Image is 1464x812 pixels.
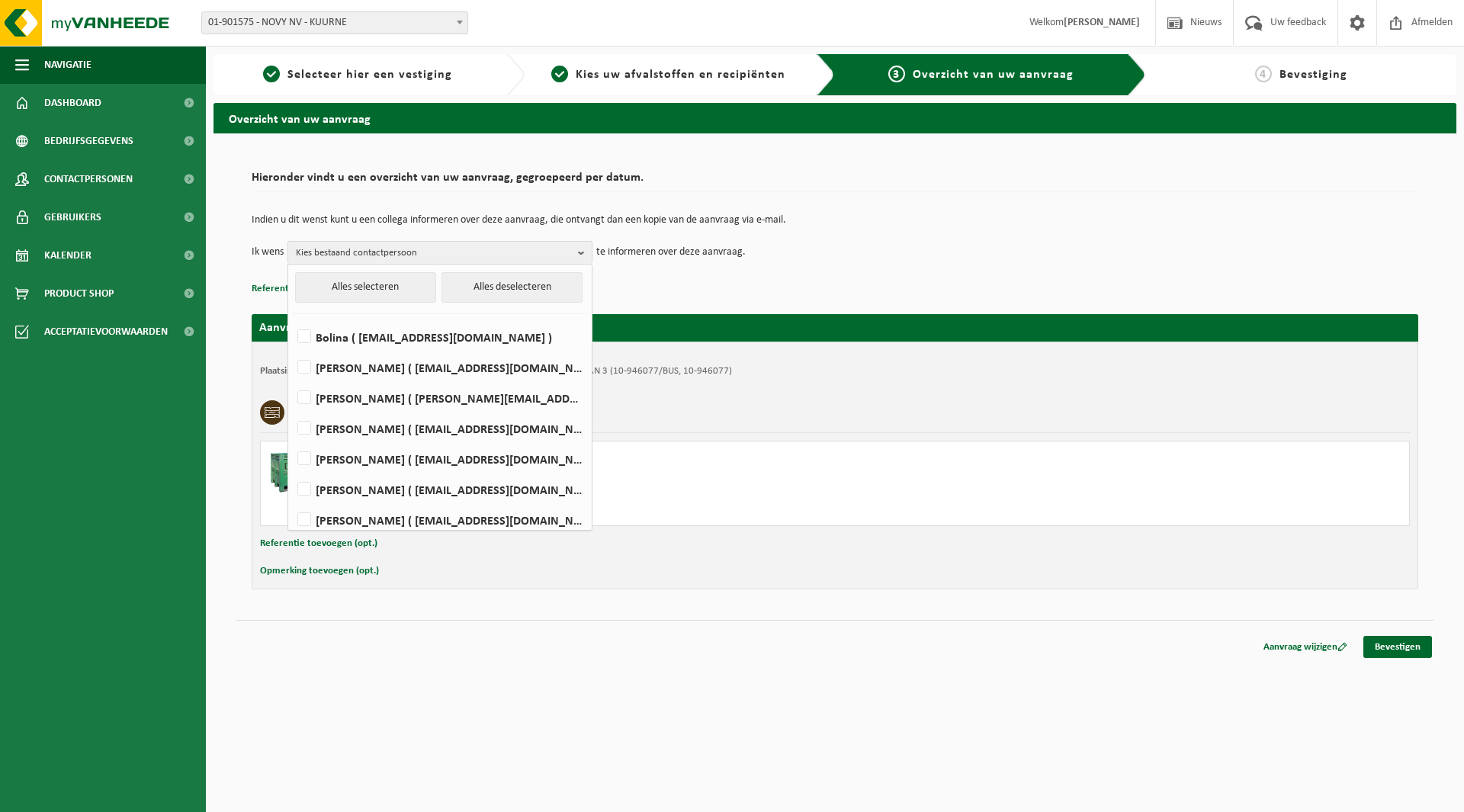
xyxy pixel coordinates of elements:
[268,449,314,495] img: PB-HB-1400-HPE-GN-01.png
[44,122,133,160] span: Bedrijfsgegevens
[44,84,101,122] span: Dashboard
[44,46,91,84] span: Navigatie
[252,215,1418,226] p: Indien u dit wenst kunt u een collega informeren over deze aanvraag, die ontvangt dan een kopie v...
[287,241,592,264] button: Kies bestaand contactpersoon
[294,448,584,470] label: [PERSON_NAME] ( [EMAIL_ADDRESS][DOMAIN_NAME] )
[221,66,494,84] a: 1Selecteer hier een vestiging
[44,313,168,351] span: Acceptatievoorwaarden
[252,241,284,264] p: Ik wens
[44,274,114,313] span: Product Shop
[1255,66,1272,82] span: 4
[596,241,746,264] p: te informeren over deze aanvraag.
[260,534,377,554] button: Referentie toevoegen (opt.)
[44,236,91,274] span: Kalender
[252,279,369,299] button: Referentie toevoegen (opt.)
[532,66,805,84] a: 2Kies uw afvalstoffen en recipiënten
[44,160,133,198] span: Contactpersonen
[259,322,374,334] strong: Aanvraag voor [DATE]
[1252,636,1359,658] a: Aanvraag wijzigen
[1064,17,1140,28] strong: [PERSON_NAME]
[263,66,280,82] span: 1
[252,172,1418,192] h2: Hieronder vindt u een overzicht van uw aanvraag, gegroepeerd per datum.
[294,356,584,379] label: [PERSON_NAME] ( [EMAIL_ADDRESS][DOMAIN_NAME] )
[294,478,584,501] label: [PERSON_NAME] ( [EMAIL_ADDRESS][DOMAIN_NAME] )
[44,198,101,236] span: Gebruikers
[913,69,1074,81] span: Overzicht van uw aanvraag
[329,473,896,486] div: Ophalen en plaatsen lege
[294,417,584,440] label: [PERSON_NAME] ( [EMAIL_ADDRESS][DOMAIN_NAME] )
[1363,636,1432,658] a: Bevestigen
[441,272,583,303] button: Alles deselecteren
[576,69,785,81] span: Kies uw afvalstoffen en recipiënten
[260,366,326,376] strong: Plaatsingsadres:
[329,505,896,518] div: Aantal leveren: 1
[294,387,584,409] label: [PERSON_NAME] ( [PERSON_NAME][EMAIL_ADDRESS][DOMAIN_NAME] )
[888,66,905,82] span: 3
[295,272,436,303] button: Alles selecteren
[201,11,468,34] span: 01-901575 - NOVY NV - KUURNE
[294,509,584,531] label: [PERSON_NAME] ( [EMAIL_ADDRESS][DOMAIN_NAME] )
[329,493,896,505] div: Aantal ophalen : 1
[287,69,452,81] span: Selecteer hier een vestiging
[213,103,1456,133] h2: Overzicht van uw aanvraag
[260,561,379,581] button: Opmerking toevoegen (opt.)
[551,66,568,82] span: 2
[1279,69,1347,81] span: Bevestiging
[202,12,467,34] span: 01-901575 - NOVY NV - KUURNE
[294,326,584,348] label: Bolina ( [EMAIL_ADDRESS][DOMAIN_NAME] )
[296,242,572,265] span: Kies bestaand contactpersoon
